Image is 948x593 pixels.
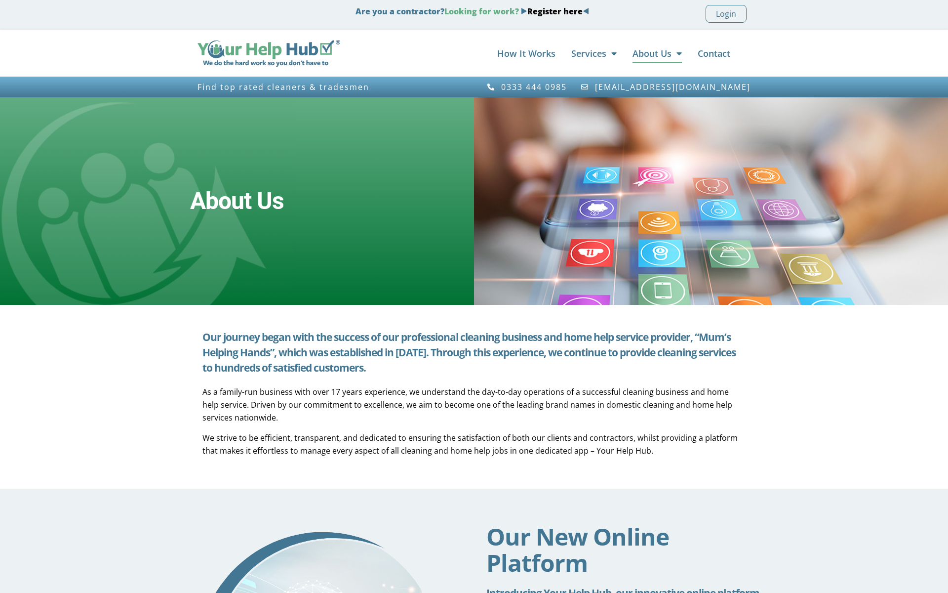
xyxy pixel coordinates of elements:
[499,83,567,91] span: 0333 444 0985
[202,330,746,376] h5: Our journey began with the success of our professional cleaning business and home help service pr...
[486,83,567,91] a: 0333 444 0985
[497,43,555,63] a: How It Works
[202,385,746,424] p: As a family-run business with over 17 years experience, we understand the day-to-day operations o...
[706,5,747,23] a: Login
[592,83,750,91] span: [EMAIL_ADDRESS][DOMAIN_NAME]
[527,6,583,17] a: Register here
[521,8,527,14] img: Blue Arrow - Right
[632,43,682,63] a: About Us
[698,43,730,63] a: Contact
[190,187,284,215] h2: About Us
[197,83,469,91] h3: Find top rated cleaners & tradesmen
[581,83,751,91] a: [EMAIL_ADDRESS][DOMAIN_NAME]
[197,40,340,67] img: Your Help Hub Wide Logo
[350,43,730,63] nav: Menu
[583,8,589,14] img: Blue Arrow - Left
[202,431,746,457] p: We strive to be efficient, transparent, and dedicated to ensuring the satisfaction of both our cl...
[355,6,589,17] strong: Are you a contractor?
[716,7,736,20] span: Login
[571,43,617,63] a: Services
[444,6,519,17] span: Looking for work?
[486,523,765,576] h2: Our New Online Platform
